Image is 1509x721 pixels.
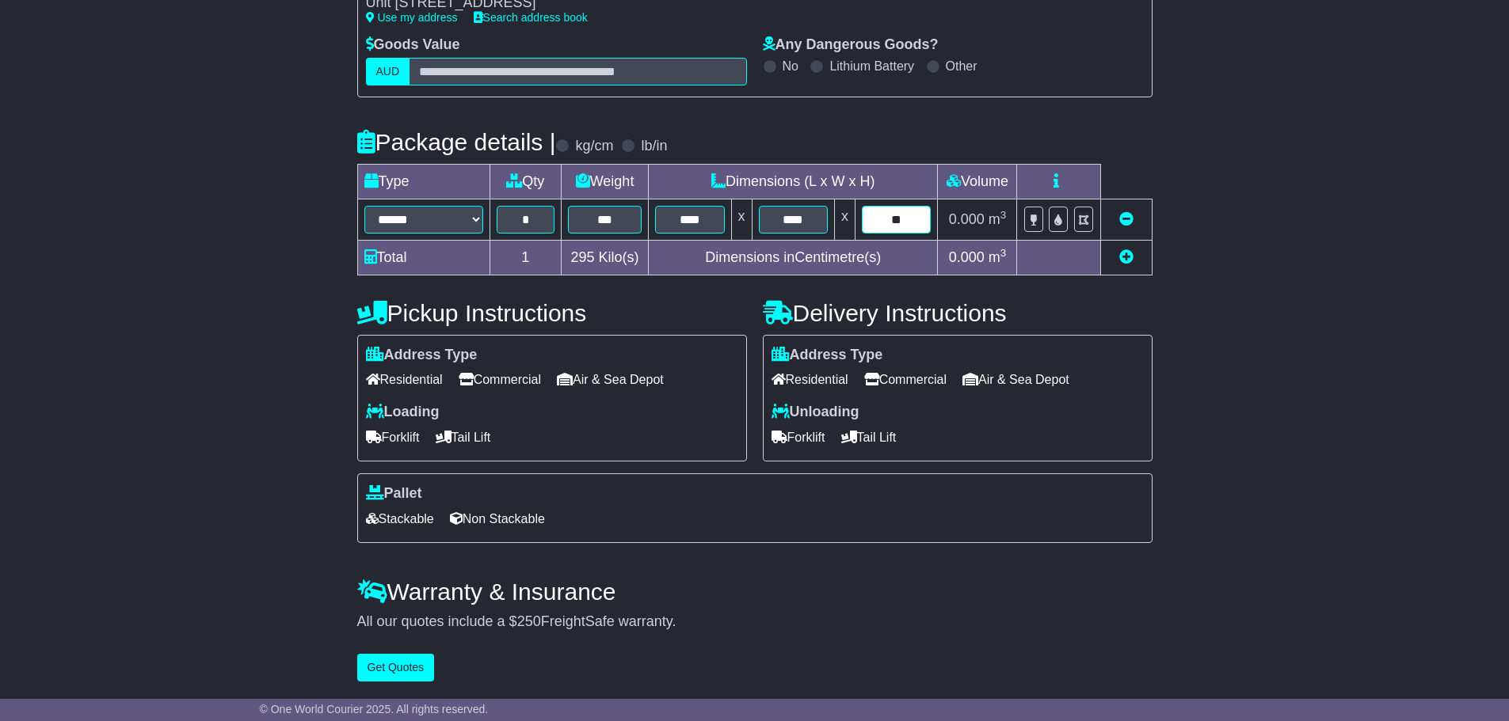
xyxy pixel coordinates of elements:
[366,11,458,24] a: Use my address
[490,164,562,199] td: Qty
[366,367,443,392] span: Residential
[357,129,556,155] h4: Package details |
[436,425,491,450] span: Tail Lift
[949,249,985,265] span: 0.000
[834,199,855,240] td: x
[562,240,649,275] td: Kilo(s)
[357,164,490,199] td: Type
[575,138,613,155] label: kg/cm
[557,367,664,392] span: Air & Sea Depot
[1119,211,1134,227] a: Remove this item
[366,425,420,450] span: Forklift
[829,59,914,74] label: Lithium Battery
[962,367,1069,392] span: Air & Sea Depot
[366,58,410,85] label: AUD
[357,654,435,681] button: Get Quotes
[989,249,1007,265] span: m
[357,579,1153,605] h4: Warranty & Insurance
[450,507,545,531] span: Non Stackable
[772,404,859,421] label: Unloading
[517,613,541,629] span: 250
[772,347,883,364] label: Address Type
[1119,249,1134,265] a: Add new item
[772,367,848,392] span: Residential
[763,36,939,54] label: Any Dangerous Goods?
[562,164,649,199] td: Weight
[864,367,947,392] span: Commercial
[260,703,489,715] span: © One World Courier 2025. All rights reserved.
[474,11,588,24] a: Search address book
[357,300,747,326] h4: Pickup Instructions
[366,404,440,421] label: Loading
[938,164,1017,199] td: Volume
[366,36,460,54] label: Goods Value
[772,425,825,450] span: Forklift
[946,59,977,74] label: Other
[366,485,422,503] label: Pallet
[649,164,938,199] td: Dimensions (L x W x H)
[366,507,434,531] span: Stackable
[357,613,1153,631] div: All our quotes include a $ FreightSafe warranty.
[783,59,798,74] label: No
[459,367,541,392] span: Commercial
[1000,209,1007,221] sup: 3
[949,211,985,227] span: 0.000
[731,199,752,240] td: x
[490,240,562,275] td: 1
[357,240,490,275] td: Total
[571,249,595,265] span: 295
[989,211,1007,227] span: m
[641,138,667,155] label: lb/in
[763,300,1153,326] h4: Delivery Instructions
[1000,247,1007,259] sup: 3
[841,425,897,450] span: Tail Lift
[366,347,478,364] label: Address Type
[649,240,938,275] td: Dimensions in Centimetre(s)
